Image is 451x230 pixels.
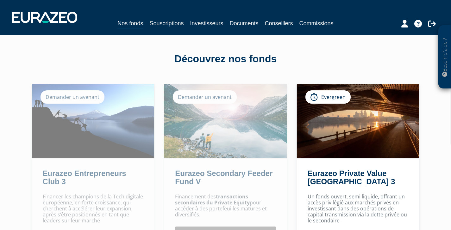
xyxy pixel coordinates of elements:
strong: transactions secondaires du Private Equity [175,193,250,206]
a: Conseillers [265,19,293,28]
p: Financer les champions de la Tech digitale européenne, en forte croissance, qui cherchent à accél... [43,194,144,224]
div: Découvrez nos fonds [45,52,406,66]
a: Souscriptions [149,19,184,28]
a: Eurazeo Secondary Feeder Fund V [175,169,272,186]
img: Eurazeo Entrepreneurs Club 3 [32,84,154,158]
img: Eurazeo Private Value Europe 3 [297,84,419,158]
a: Documents [230,19,259,28]
p: Besoin d'aide ? [441,29,448,86]
p: Un fonds ouvert, semi liquide, offrant un accès privilégié aux marchés privés en investissant dan... [308,194,409,224]
img: 1732889491-logotype_eurazeo_blanc_rvb.png [12,12,77,23]
a: Commissions [299,19,334,28]
p: Financement des pour accéder à des portefeuilles matures et diversifiés. [175,194,276,218]
div: Evergreen [305,90,351,104]
a: Eurazeo Entrepreneurs Club 3 [43,169,126,186]
a: Investisseurs [190,19,223,28]
img: Eurazeo Secondary Feeder Fund V [164,84,287,158]
div: Demander un avenant [173,90,237,104]
a: Nos fonds [117,19,143,29]
a: Eurazeo Private Value [GEOGRAPHIC_DATA] 3 [308,169,395,186]
div: Demander un avenant [41,90,104,104]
